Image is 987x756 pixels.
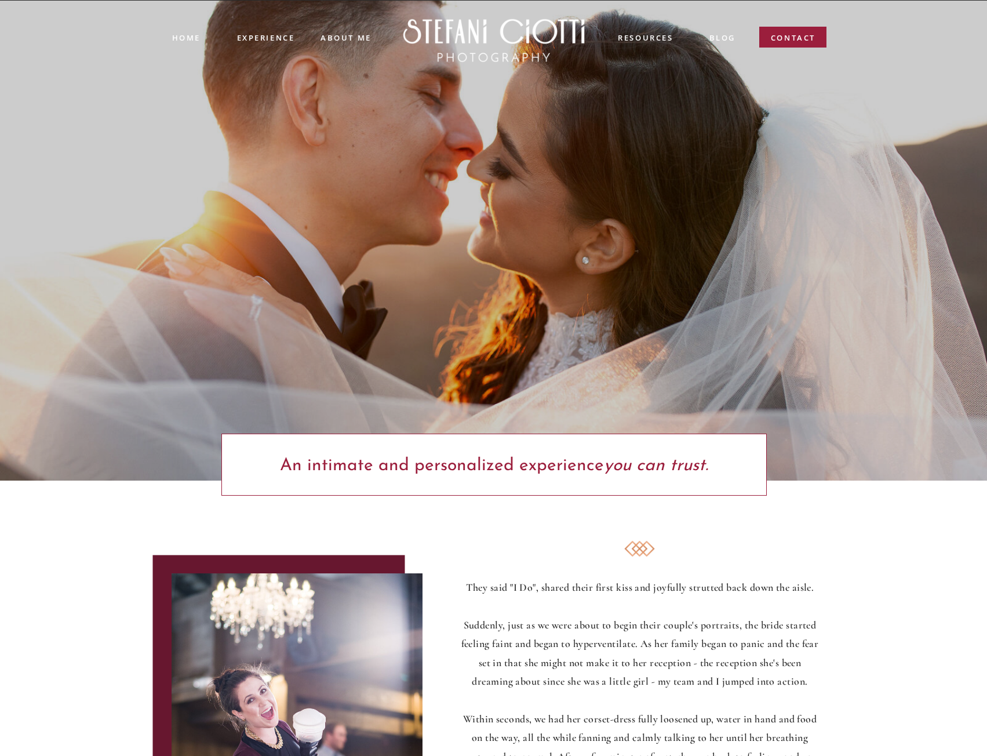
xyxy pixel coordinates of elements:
p: An intimate and personalized experience [231,455,758,475]
a: resources [617,32,675,45]
a: Home [172,32,200,43]
i: you can trust. [604,457,708,475]
a: blog [709,32,735,45]
a: ABOUT ME [320,32,372,42]
a: experience [237,32,294,41]
a: contact [771,32,816,49]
